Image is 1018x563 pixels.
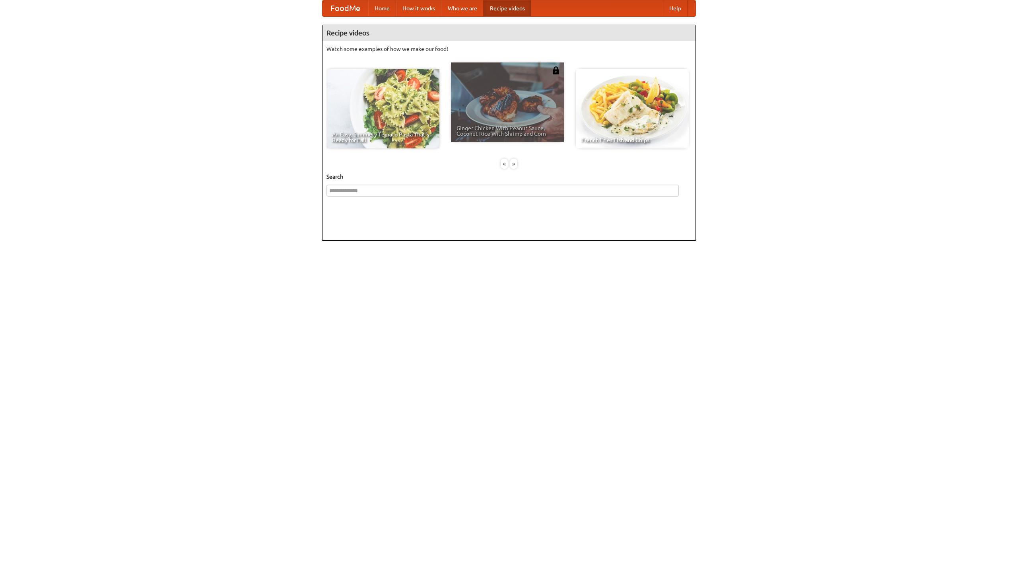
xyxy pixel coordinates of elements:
[581,137,683,143] span: French Fries Fish and Chips
[501,159,508,169] div: «
[441,0,484,16] a: Who we are
[663,0,688,16] a: Help
[510,159,517,169] div: »
[322,25,696,41] h4: Recipe videos
[326,173,692,181] h5: Search
[332,132,434,143] span: An Easy, Summery Tomato Pasta That's Ready for Fall
[326,69,439,148] a: An Easy, Summery Tomato Pasta That's Ready for Fall
[368,0,396,16] a: Home
[576,69,689,148] a: French Fries Fish and Chips
[396,0,441,16] a: How it works
[552,66,560,74] img: 483408.png
[326,45,692,53] p: Watch some examples of how we make our food!
[322,0,368,16] a: FoodMe
[484,0,531,16] a: Recipe videos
